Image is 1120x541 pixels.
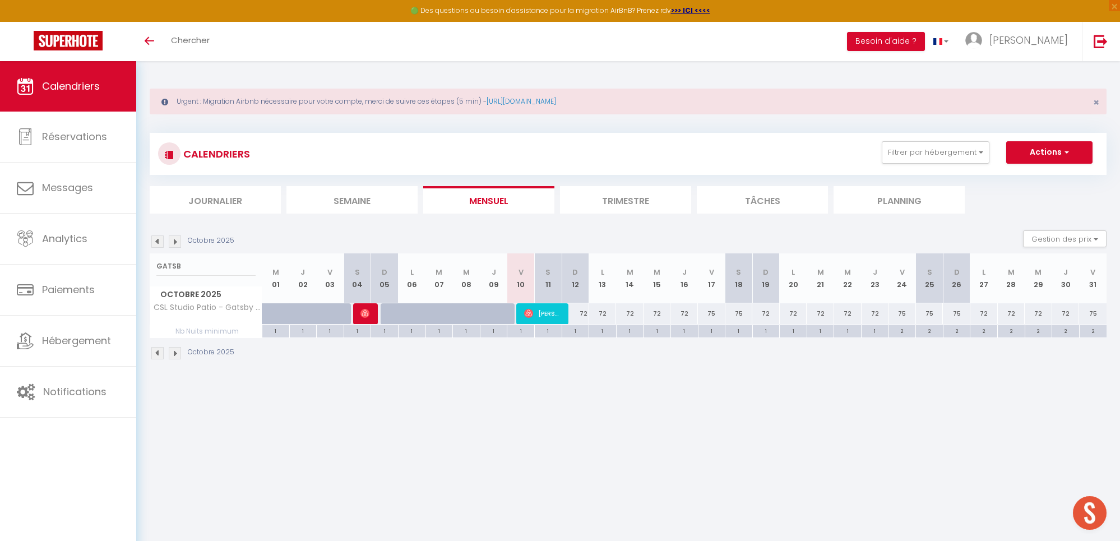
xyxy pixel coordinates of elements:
[42,130,107,144] span: Réservations
[644,253,671,303] th: 15
[873,267,877,278] abbr: J
[562,253,589,303] th: 12
[780,303,807,324] div: 72
[535,325,562,336] div: 1
[670,303,698,324] div: 72
[1080,325,1107,336] div: 2
[272,267,279,278] abbr: M
[1052,325,1079,336] div: 2
[42,232,87,246] span: Analytics
[163,22,218,61] a: Chercher
[463,267,470,278] abbr: M
[617,325,644,336] div: 1
[752,303,780,324] div: 72
[847,32,925,51] button: Besoin d'aide ?
[156,256,256,276] input: Rechercher un logement...
[423,186,554,214] li: Mensuel
[943,303,970,324] div: 75
[753,325,780,336] div: 1
[725,253,753,303] th: 18
[916,253,943,303] th: 25
[300,267,305,278] abbr: J
[453,253,480,303] th: 08
[697,186,828,214] li: Tâches
[1079,253,1107,303] th: 31
[425,253,453,303] th: 07
[725,325,752,336] div: 1
[1006,141,1093,164] button: Actions
[807,303,834,324] div: 72
[519,267,524,278] abbr: V
[150,89,1107,114] div: Urgent : Migration Airbnb nécessaire pour votre compte, merci de suivre ces étapes (5 min) -
[360,303,369,324] span: [PERSON_NAME]
[862,253,889,303] th: 23
[916,325,943,336] div: 2
[344,253,371,303] th: 04
[998,325,1025,336] div: 2
[562,325,589,336] div: 1
[698,253,725,303] th: 17
[1025,253,1052,303] th: 29
[900,267,905,278] abbr: V
[1093,95,1099,109] span: ×
[534,253,562,303] th: 11
[916,303,943,324] div: 75
[970,303,998,324] div: 72
[834,303,862,324] div: 72
[545,267,550,278] abbr: S
[42,283,95,297] span: Paiements
[882,141,989,164] button: Filtrer par hébergement
[589,253,617,303] th: 13
[601,267,604,278] abbr: L
[792,267,795,278] abbr: L
[957,22,1082,61] a: ... [PERSON_NAME]
[152,303,264,312] span: CSL Studio Patio - Gatsby à la Mer IsaDom
[644,303,671,324] div: 72
[644,325,670,336] div: 1
[709,267,714,278] abbr: V
[1063,267,1068,278] abbr: J
[327,267,332,278] abbr: V
[670,253,698,303] th: 16
[262,253,290,303] th: 01
[42,334,111,348] span: Hébergement
[42,181,93,195] span: Messages
[188,347,234,358] p: Octobre 2025
[834,186,965,214] li: Planning
[698,325,725,336] div: 1
[480,325,507,336] div: 1
[399,325,425,336] div: 1
[355,267,360,278] abbr: S
[150,325,262,337] span: Nb Nuits minimum
[453,325,480,336] div: 1
[289,253,317,303] th: 02
[487,96,556,106] a: [URL][DOMAIN_NAME]
[671,6,710,15] a: >>> ICI <<<<
[290,325,317,336] div: 1
[1052,303,1080,324] div: 72
[1094,34,1108,48] img: logout
[1023,230,1107,247] button: Gestion des prix
[1079,303,1107,324] div: 75
[763,267,769,278] abbr: D
[1093,98,1099,108] button: Close
[998,253,1025,303] th: 28
[888,303,916,324] div: 75
[562,303,589,324] div: 72
[998,303,1025,324] div: 72
[371,253,399,303] th: 05
[524,303,561,324] span: [PERSON_NAME]
[382,267,387,278] abbr: D
[616,253,644,303] th: 14
[834,253,862,303] th: 22
[317,253,344,303] th: 03
[492,267,496,278] abbr: J
[1035,267,1042,278] abbr: M
[927,267,932,278] abbr: S
[572,267,578,278] abbr: D
[436,267,442,278] abbr: M
[671,325,698,336] div: 1
[171,34,210,46] span: Chercher
[181,141,250,167] h3: CALENDRIERS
